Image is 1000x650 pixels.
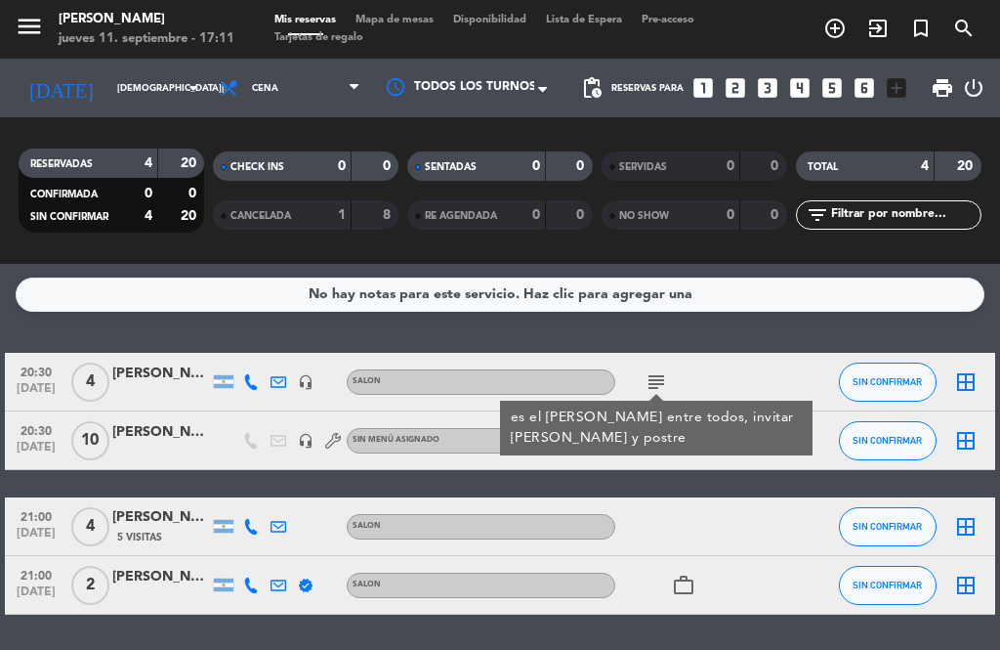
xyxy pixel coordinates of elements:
[853,376,922,387] span: SIN CONFIRMAR
[672,574,695,597] i: work_outline
[298,433,313,449] i: headset_mic
[145,209,152,223] strong: 4
[145,156,152,170] strong: 4
[298,374,313,390] i: headset_mic
[338,208,346,222] strong: 1
[12,441,61,463] span: [DATE]
[12,504,61,527] span: 21:00
[806,203,829,227] i: filter_list
[954,515,978,539] i: border_all
[771,208,782,222] strong: 0
[230,211,291,221] span: CANCELADA
[265,32,373,43] span: Tarjetas de regalo
[265,15,346,25] span: Mis reservas
[884,75,909,101] i: add_box
[771,159,782,173] strong: 0
[962,76,985,100] i: power_settings_new
[580,76,604,100] span: pending_actions
[181,156,200,170] strong: 20
[852,75,877,101] i: looks_6
[839,566,937,605] button: SIN CONFIRMAR
[12,360,61,382] span: 20:30
[853,435,922,446] span: SIN CONFIRMAR
[59,29,234,49] div: jueves 11. septiembre - 17:11
[30,159,93,169] span: RESERVADAS
[962,59,985,117] div: LOG OUT
[181,209,200,223] strong: 20
[230,162,284,172] span: CHECK INS
[309,283,692,306] div: No hay notas para este servicio. Haz clic para agregar una
[611,83,684,94] span: Reservas para
[931,76,954,100] span: print
[112,421,210,444] div: [PERSON_NAME]
[338,159,346,173] strong: 0
[71,421,109,460] span: 10
[383,159,395,173] strong: 0
[15,12,44,48] button: menu
[813,12,856,45] span: RESERVAR MESA
[952,17,976,40] i: search
[954,574,978,597] i: border_all
[839,507,937,546] button: SIN CONFIRMAR
[576,208,588,222] strong: 0
[12,382,61,405] span: [DATE]
[71,507,109,546] span: 4
[619,162,667,172] span: SERVIDAS
[353,377,381,385] span: SALON
[808,162,838,172] span: TOTAL
[819,75,845,101] i: looks_5
[252,83,278,94] span: Cena
[853,580,922,590] span: SIN CONFIRMAR
[853,521,922,532] span: SIN CONFIRMAR
[346,15,443,25] span: Mapa de mesas
[532,159,540,173] strong: 0
[383,208,395,222] strong: 8
[353,522,381,530] span: SALON
[298,578,313,593] i: verified
[71,566,109,605] span: 2
[957,159,977,173] strong: 20
[921,159,929,173] strong: 4
[15,68,107,108] i: [DATE]
[112,566,210,588] div: [PERSON_NAME]
[188,187,200,200] strong: 0
[727,159,734,173] strong: 0
[353,436,439,444] span: Sin menú asignado
[632,15,704,25] span: Pre-acceso
[443,15,536,25] span: Disponibilidad
[12,585,61,608] span: [DATE]
[909,17,933,40] i: turned_in_not
[425,211,497,221] span: RE AGENDADA
[112,506,210,529] div: [PERSON_NAME]
[71,363,109,402] span: 4
[839,421,937,460] button: SIN CONFIRMAR
[59,10,234,29] div: [PERSON_NAME]
[619,211,669,221] span: NO SHOW
[536,15,632,25] span: Lista de Espera
[829,204,980,226] input: Filtrar por nombre...
[723,75,748,101] i: looks_two
[15,12,44,41] i: menu
[117,530,162,545] span: 5 Visitas
[353,581,381,588] span: SALON
[899,12,942,45] span: Reserva especial
[30,190,98,199] span: CONFIRMADA
[112,363,210,385] div: [PERSON_NAME]
[727,208,734,222] strong: 0
[645,370,668,394] i: subject
[532,208,540,222] strong: 0
[954,370,978,394] i: border_all
[12,527,61,549] span: [DATE]
[12,563,61,585] span: 21:00
[12,418,61,441] span: 20:30
[425,162,477,172] span: SENTADAS
[866,17,890,40] i: exit_to_app
[823,17,847,40] i: add_circle_outline
[30,212,108,222] span: SIN CONFIRMAR
[839,363,937,402] button: SIN CONFIRMAR
[511,408,803,449] div: es el [PERSON_NAME] entre todos, invitar [PERSON_NAME] y postre
[576,159,588,173] strong: 0
[942,12,985,45] span: BUSCAR
[414,78,536,98] span: Todos los turnos
[787,75,812,101] i: looks_4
